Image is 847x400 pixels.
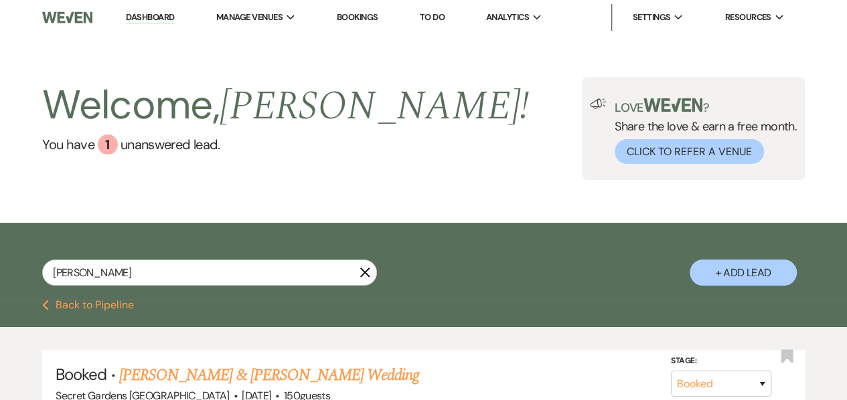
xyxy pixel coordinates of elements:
[42,260,377,286] input: Search by name, event date, email address or phone number
[615,139,764,164] button: Click to Refer a Venue
[632,11,670,24] span: Settings
[486,11,529,24] span: Analytics
[42,300,134,310] button: Back to Pipeline
[42,134,529,155] a: You have 1 unanswered lead.
[590,98,607,109] img: loud-speaker-illustration.svg
[607,98,797,164] div: Share the love & earn a free month.
[126,11,174,24] a: Dashboard
[98,134,118,155] div: 1
[42,3,92,31] img: Weven Logo
[690,260,797,286] button: + Add Lead
[724,11,771,24] span: Resources
[615,98,797,114] p: Love ?
[56,364,106,385] span: Booked
[220,76,529,137] span: [PERSON_NAME] !
[119,363,419,387] a: [PERSON_NAME] & [PERSON_NAME] Wedding
[671,354,771,369] label: Stage:
[216,11,283,24] span: Manage Venues
[42,77,529,134] h2: Welcome,
[337,11,378,23] a: Bookings
[420,11,445,23] a: To Do
[643,98,703,112] img: weven-logo-green.svg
